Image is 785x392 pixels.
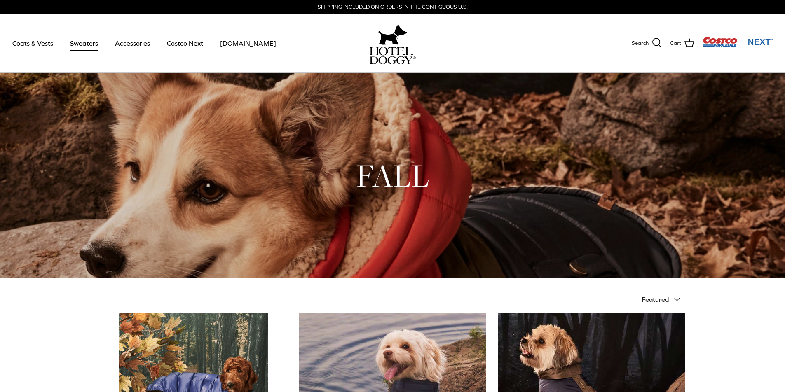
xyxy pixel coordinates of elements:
a: hoteldoggy.com hoteldoggycom [370,22,416,64]
img: Costco Next [703,37,773,47]
span: Search [632,39,649,48]
a: [DOMAIN_NAME] [213,29,284,57]
span: Featured [642,296,669,303]
h1: FALL [100,155,685,196]
a: Accessories [108,29,157,57]
button: Featured [642,290,685,308]
img: hoteldoggy.com [378,22,407,47]
img: hoteldoggycom [370,47,416,64]
a: Cart [670,38,694,49]
a: Coats & Vests [5,29,61,57]
a: Visit Costco Next [703,42,773,48]
a: Costco Next [159,29,211,57]
span: Cart [670,39,681,48]
a: Search [632,38,662,49]
a: Sweaters [63,29,105,57]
